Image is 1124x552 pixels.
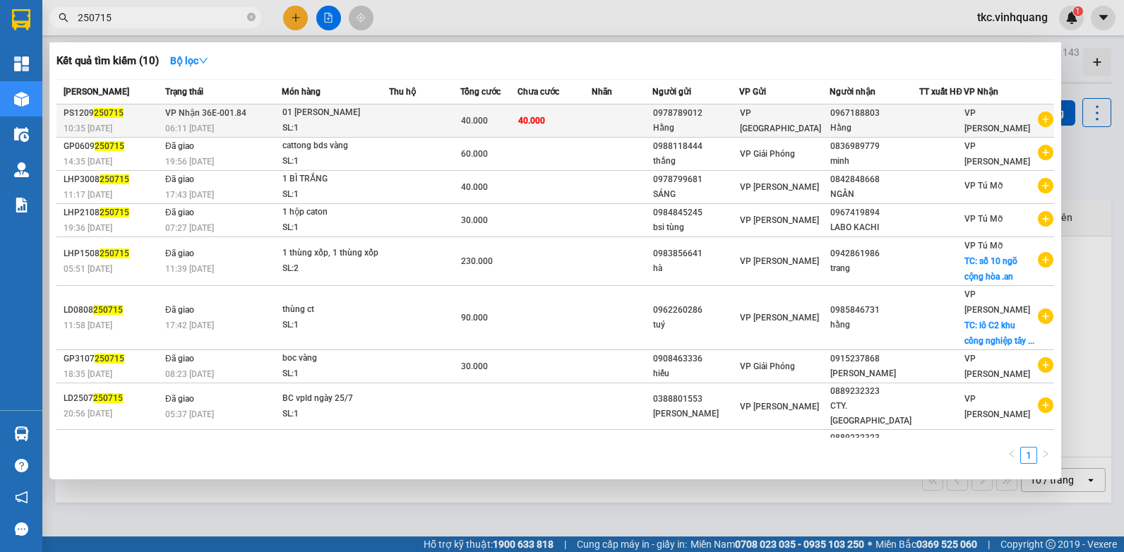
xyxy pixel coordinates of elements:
div: 0942861986 [830,246,919,261]
div: 1 thùng xốp, 1 thùng xốp [282,246,388,261]
span: Đã giao [165,208,194,217]
div: hà [653,261,739,276]
span: VP Tú Mỡ [964,214,1003,224]
span: search [59,13,68,23]
img: logo-vxr [12,9,30,30]
div: 0967188803 [830,106,919,121]
span: 08:23 [DATE] [165,369,214,379]
span: 90.000 [461,313,488,323]
button: right [1037,447,1054,464]
div: cattong bds vàng [282,138,388,154]
span: Món hàng [282,87,321,97]
div: tuý [653,318,739,332]
span: Chưa cước [518,87,559,97]
a: 1 [1021,448,1036,463]
div: SL: 1 [282,366,388,382]
div: LHP2108 [64,205,161,220]
span: plus-circle [1038,211,1053,227]
span: close-circle [247,11,256,25]
span: 11:39 [DATE] [165,264,214,274]
span: question-circle [15,459,28,472]
div: LD2507 [64,391,161,406]
span: Đã giao [165,141,194,151]
span: VP [PERSON_NAME] [740,215,819,225]
div: 0388801553 [653,392,739,407]
span: Đã giao [165,248,194,258]
span: 30.000 [461,215,488,225]
span: plus-circle [1038,357,1053,373]
img: warehouse-icon [14,426,29,441]
div: SÁNG [653,187,739,202]
div: 0983856641 [653,246,739,261]
span: VP [PERSON_NAME] [740,402,819,412]
span: VP [PERSON_NAME] [964,354,1030,379]
span: plus-circle [1038,178,1053,193]
span: 18:35 [DATE] [64,369,112,379]
span: 20:56 [DATE] [64,409,112,419]
div: LHP1508 [64,246,161,261]
span: 19:56 [DATE] [165,157,214,167]
div: Hằng [653,121,739,136]
span: VP [PERSON_NAME] [740,256,819,266]
div: 1 BÌ TRẮNG [282,172,388,187]
div: 0908463336 [653,352,739,366]
span: 40.000 [518,116,545,126]
div: 0915237868 [830,352,919,366]
span: TC: lô C2 khu công nghiệp tây ... [964,320,1034,346]
div: SL: 1 [282,187,388,203]
img: solution-icon [14,198,29,212]
div: thắng [653,154,739,169]
h3: Kết quả tìm kiếm ( 10 ) [56,54,159,68]
span: Đã giao [165,394,194,404]
div: thùng ct [282,302,388,318]
span: VP Giải Phóng [740,361,795,371]
div: GP3107 [64,352,161,366]
div: boc vàng [282,351,388,366]
li: Previous Page [1003,447,1020,464]
div: 0842848668 [830,172,919,187]
span: Thu hộ [389,87,416,97]
span: Người gửi [652,87,691,97]
span: VP Gửi [739,87,766,97]
div: 0978789012 [653,106,739,121]
span: 60.000 [461,149,488,159]
div: SL: 1 [282,318,388,333]
span: 05:51 [DATE] [64,264,112,274]
span: notification [15,491,28,504]
div: LD0808 [64,303,161,318]
img: dashboard-icon [14,56,29,71]
span: 11:17 [DATE] [64,190,112,200]
img: warehouse-icon [14,127,29,142]
span: 250715 [95,141,124,151]
span: [PERSON_NAME] [64,87,129,97]
span: plus-circle [1038,112,1053,127]
button: Bộ lọcdown [159,49,220,72]
li: Next Page [1037,447,1054,464]
div: PS1209 [64,106,161,121]
span: 250715 [95,354,124,364]
span: VP Tú Mỡ [964,181,1003,191]
span: message [15,522,28,536]
span: Tổng cước [460,87,501,97]
span: VP [PERSON_NAME] [964,289,1030,315]
span: 14:35 [DATE] [64,157,112,167]
div: SL: 2 [282,261,388,277]
div: SL: 1 [282,154,388,169]
span: plus-circle [1038,397,1053,413]
span: VP Giải Phóng [740,149,795,159]
span: VP Nhận 36E-001.84 [165,108,246,118]
span: 17:42 [DATE] [165,320,214,330]
div: TM1707 [64,438,161,452]
span: 250715 [93,305,123,315]
div: Hằng [830,121,919,136]
div: 0889232323 [830,431,919,445]
span: VP Tú Mỡ [964,241,1003,251]
span: 07:27 [DATE] [165,223,214,233]
div: 0978799681 [653,172,739,187]
span: VP [PERSON_NAME] [964,108,1030,133]
div: 0962260286 [653,303,739,318]
span: 250715 [93,393,123,403]
strong: Bộ lọc [170,55,208,66]
span: 11:58 [DATE] [64,320,112,330]
span: 05:37 [DATE] [165,409,214,419]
